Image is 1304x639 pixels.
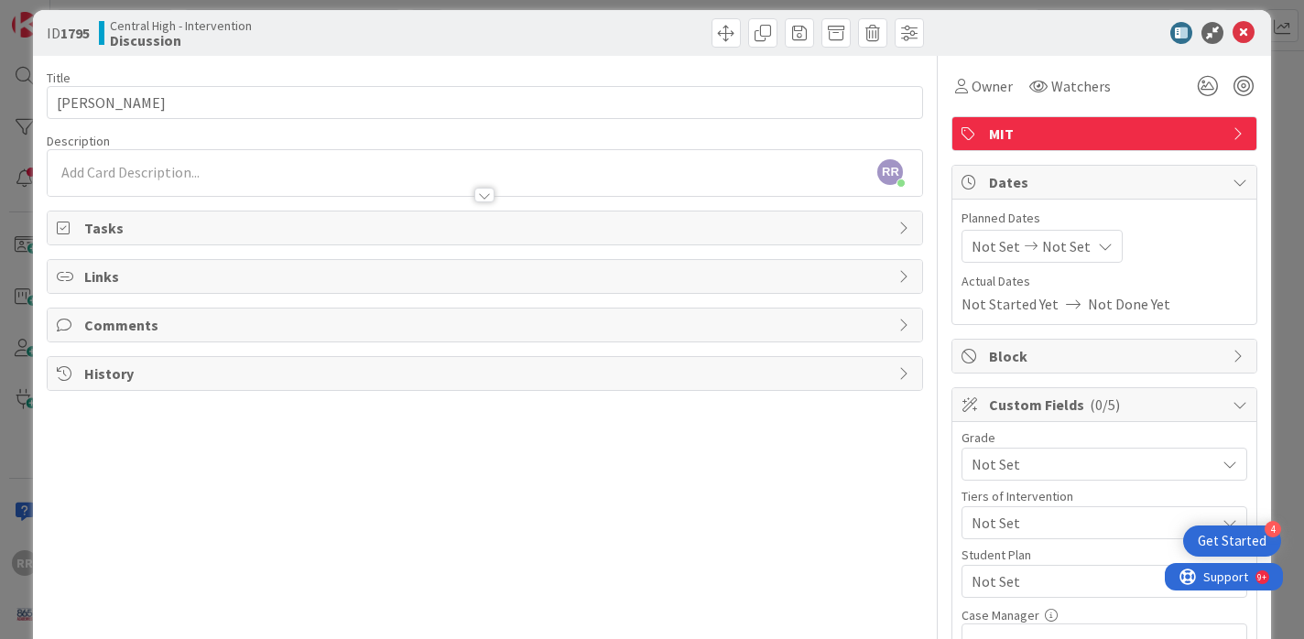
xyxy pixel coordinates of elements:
span: Not Done Yet [1088,293,1170,315]
span: Support [38,3,83,25]
label: Case Manager [962,607,1039,623]
span: Watchers [1051,75,1111,97]
b: 1795 [60,24,90,42]
div: Get Started [1198,532,1266,550]
span: Not Set [972,451,1206,477]
span: History [84,363,890,384]
div: Student Plan [962,548,1247,561]
span: Not Started Yet [962,293,1059,315]
span: Tasks [84,217,890,239]
span: Not Set [972,510,1206,536]
div: Tiers of Intervention [962,490,1247,503]
input: type card name here... [47,86,924,119]
span: Custom Fields [989,394,1223,416]
span: Links [84,265,890,287]
span: Not Set [972,570,1215,592]
span: Description [47,133,110,149]
span: Not Set [1042,235,1091,257]
div: Grade [962,431,1247,444]
div: Open Get Started checklist, remaining modules: 4 [1183,525,1281,557]
span: RR [877,159,903,185]
span: Owner [972,75,1013,97]
span: ( 0/5 ) [1090,395,1120,414]
span: Dates [989,171,1223,193]
b: Discussion [110,33,252,48]
span: Comments [84,314,890,336]
span: Planned Dates [962,209,1247,228]
div: 4 [1265,521,1281,537]
span: Actual Dates [962,272,1247,291]
div: 9+ [92,7,102,22]
span: Not Set [972,235,1020,257]
span: Block [989,345,1223,367]
label: Title [47,70,71,86]
span: Central High - Intervention [110,18,252,33]
span: ID [47,22,90,44]
span: MIT [989,123,1223,145]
